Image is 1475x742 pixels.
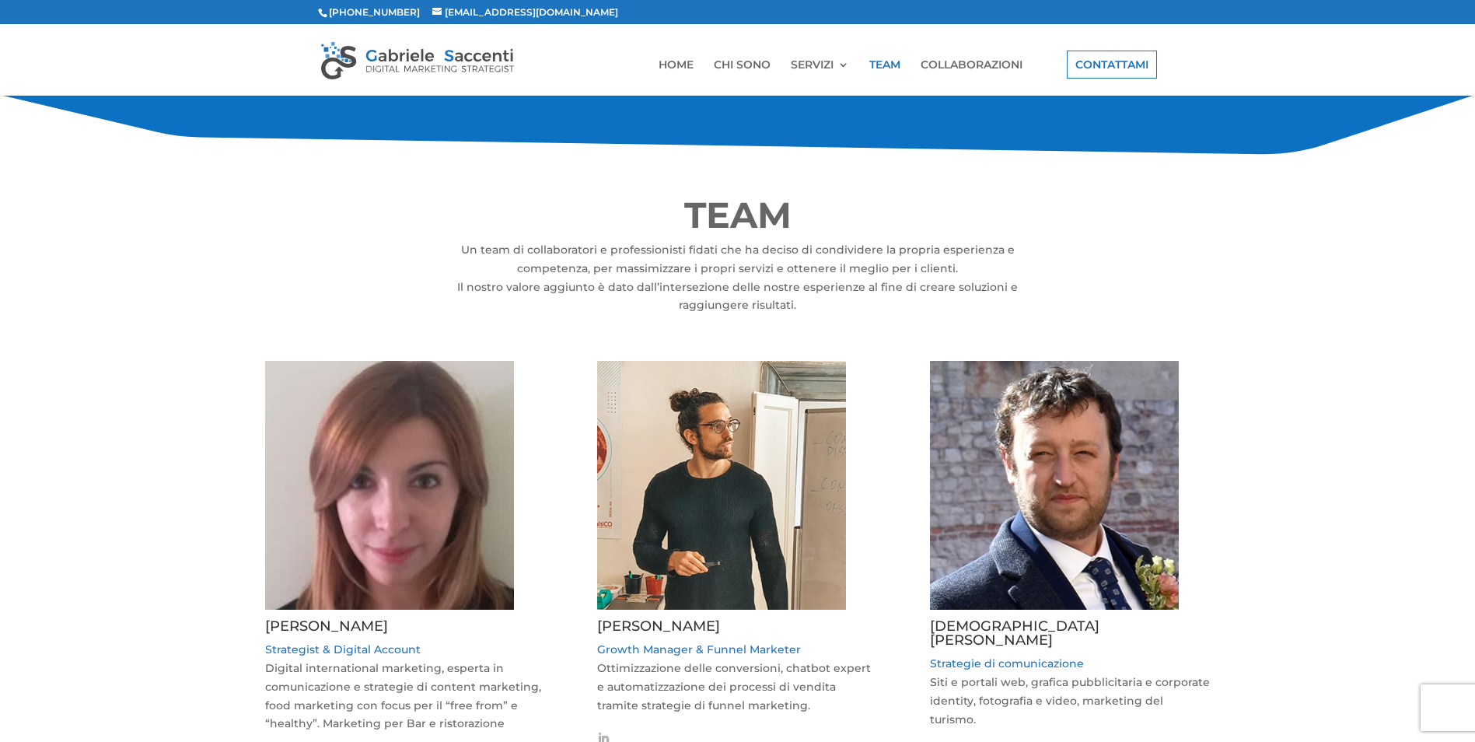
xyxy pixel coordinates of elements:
[869,59,900,96] a: TEAM
[597,619,877,641] h4: [PERSON_NAME]
[930,655,1210,674] p: Strategie di comunicazione
[714,59,771,96] a: CHI SONO
[930,674,1210,740] p: Siti e portali web, grafica pubblicitaria e corporate identity, fotografia e video, marketing del...
[265,660,545,733] p: Digital international marketing, esperta in comunicazione e strategie di content marketing, food ...
[921,59,1022,96] a: COLLABORAZIONI
[659,59,694,96] a: HOME
[318,6,420,18] span: [PHONE_NUMBER]
[432,6,618,18] a: [EMAIL_ADDRESS][DOMAIN_NAME]
[597,361,846,610] img: OMAR BRAGANTINI
[265,361,514,610] img: VERONICA PASQUALIN
[597,641,877,660] p: Growth Manager & Funnel Marketer
[1067,51,1157,79] a: CONTATTAMI
[684,193,792,237] span: TEAM
[265,619,545,641] h4: [PERSON_NAME]
[432,278,1043,316] p: Il nostro valore aggiunto è dato dall’intersezione delle nostre esperienze al fine di creare solu...
[930,619,1210,655] h4: [DEMOGRAPHIC_DATA][PERSON_NAME]
[791,59,849,96] a: SERVIZI
[597,660,877,715] p: Ottimizzazione delle conversioni, chatbot expert e automatizzazione dei processi di vendita trami...
[265,641,545,660] p: Strategist & Digital Account
[321,40,514,79] img: Gabriele Saccenti - Consulente Marketing Digitale
[930,361,1179,610] img: CRISTIANO POLESE
[432,241,1043,315] div: Un team di collaboratori e professionisti fidati che ha deciso di condividere la propria esperien...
